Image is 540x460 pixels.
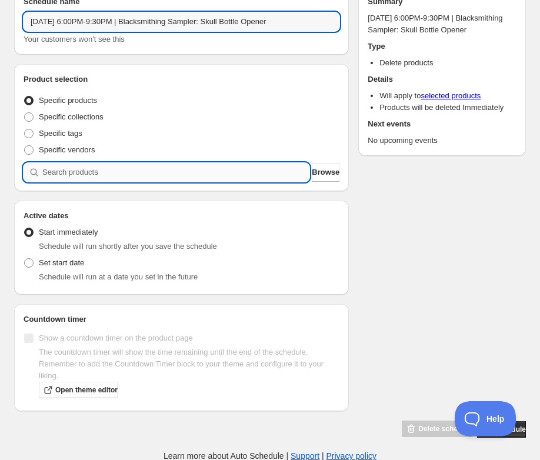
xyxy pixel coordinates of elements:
[42,163,309,182] input: Search products
[379,102,516,114] li: Products will be deleted Immediately
[379,57,516,69] li: Delete products
[368,118,516,130] h2: Next events
[312,166,339,178] span: Browse
[39,258,84,267] span: Set start date
[39,382,118,398] a: Open theme editor
[39,334,193,342] span: Show a countdown timer on the product page
[39,346,339,382] p: The countdown timer will show the time remaining until the end of the schedule. Remember to add t...
[312,163,339,182] button: Browse
[39,242,217,251] span: Schedule will run shortly after you save the schedule
[39,228,98,236] span: Start immediately
[368,135,516,146] p: No upcoming events
[24,74,339,85] h2: Product selection
[39,129,82,138] span: Specific tags
[39,272,198,281] span: Schedule will run at a date you set in the future
[24,35,125,44] span: Your customers won't see this
[368,74,516,85] h2: Details
[368,12,516,36] p: [DATE] 6:00PM-9:30PM | Blacksmithing Sampler: Skull Bottle Opener
[421,91,481,100] a: selected products
[39,112,104,121] span: Specific collections
[455,401,516,436] iframe: Toggle Customer Support
[368,41,516,52] h2: Type
[24,210,339,222] h2: Active dates
[39,145,95,154] span: Specific vendors
[24,314,339,325] h2: Countdown timer
[379,90,516,102] li: Will apply to
[55,385,118,395] span: Open theme editor
[39,96,97,105] span: Specific products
